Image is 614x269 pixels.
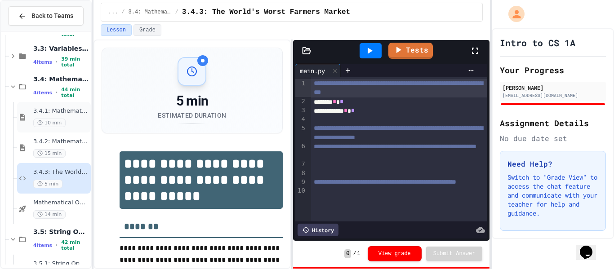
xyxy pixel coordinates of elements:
span: 3.3: Variables and Data Types [33,44,89,53]
button: Lesson [101,24,132,36]
span: 4 items [33,90,52,96]
span: 3.4.1: Mathematical Operators [33,107,89,115]
span: • [56,242,58,249]
span: 1 [357,250,360,257]
span: 10 min [33,119,66,127]
span: 3.5: String Operators [33,228,89,236]
div: [EMAIL_ADDRESS][DOMAIN_NAME] [503,92,603,99]
div: 7 [295,160,307,169]
span: • [56,58,58,66]
span: 5 min [33,180,62,188]
div: 8 [295,169,307,178]
div: main.py [295,64,341,77]
span: 3.5.1: String Operators [33,260,89,268]
iframe: chat widget [576,233,605,260]
div: History [298,224,338,236]
span: / [175,9,178,16]
button: Grade [133,24,161,36]
h2: Your Progress [500,64,606,76]
span: 3.4.3: The World's Worst Farmers Market [33,168,89,176]
span: 14 min [33,210,66,219]
div: 9 [295,178,307,187]
div: 1 [295,79,307,97]
div: 4 [295,115,307,124]
div: Estimated Duration [158,111,226,120]
span: 3.4.3: The World's Worst Farmers Market [182,7,350,18]
button: View grade [368,246,422,261]
h3: Need Help? [507,159,598,169]
span: 0 [344,249,351,258]
span: ... [108,9,118,16]
span: Back to Teams [31,11,73,21]
p: Switch to "Grade View" to access the chat feature and communicate with your teacher for help and ... [507,173,598,218]
button: Submit Answer [426,247,483,261]
div: [PERSON_NAME] [503,84,603,92]
div: 6 [295,142,307,160]
h2: Assignment Details [500,117,606,129]
span: 39 min total [61,56,89,68]
span: 3.4: Mathematical Operators [129,9,172,16]
span: Submit Answer [433,250,476,257]
span: / [353,250,356,257]
div: No due date set [500,133,606,144]
span: • [56,89,58,96]
span: 44 min total [61,87,89,98]
span: 3.4.2: Mathematical Operators - Review [33,138,89,146]
span: 15 min [33,149,66,158]
div: 5 [295,124,307,142]
div: 10 [295,186,307,204]
button: Back to Teams [8,6,84,26]
span: Mathematical Operators - Quiz [33,199,89,207]
span: 42 min total [61,239,89,251]
span: 4 items [33,243,52,248]
h1: Intro to CS 1A [500,36,575,49]
div: main.py [295,66,329,75]
a: Tests [388,43,433,59]
div: 3 [295,106,307,115]
span: 4 items [33,59,52,65]
div: 2 [295,97,307,106]
span: 3.4: Mathematical Operators [33,75,89,83]
div: 5 min [158,93,226,109]
span: / [121,9,125,16]
div: My Account [499,4,527,24]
